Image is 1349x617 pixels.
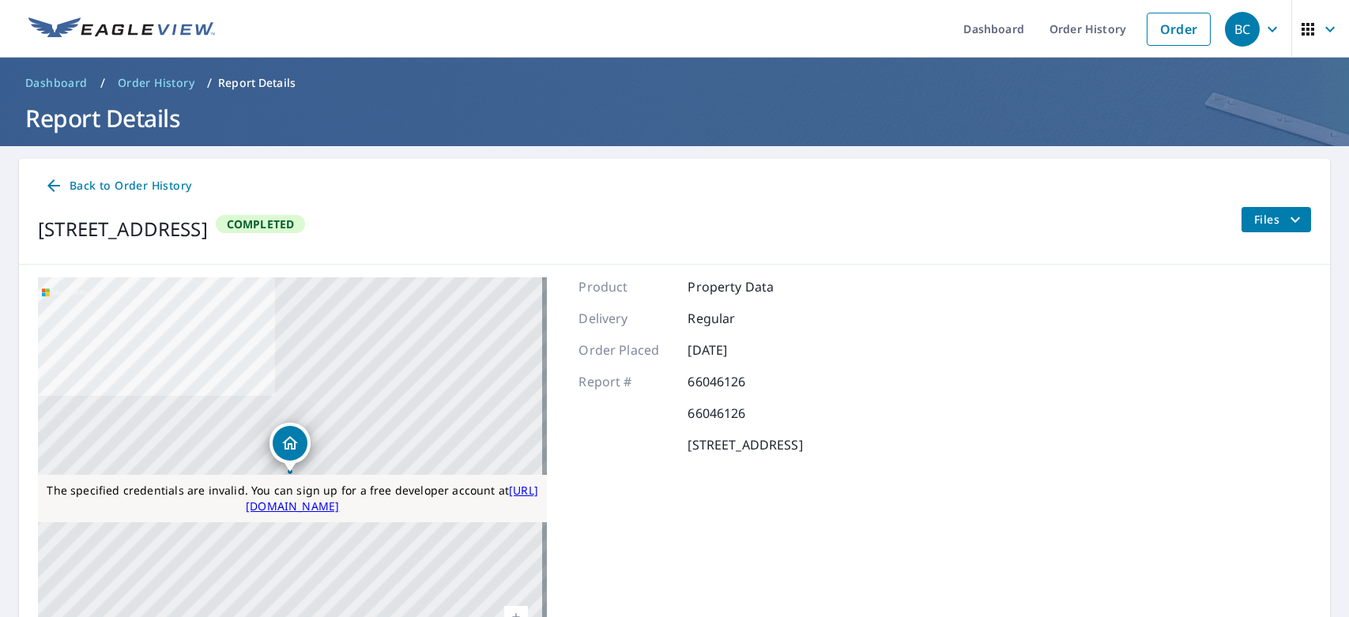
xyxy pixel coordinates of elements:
h1: Report Details [19,102,1330,134]
p: [DATE] [688,340,782,359]
a: [URL][DOMAIN_NAME] [246,483,538,514]
p: Property Data [688,277,782,296]
nav: breadcrumb [19,70,1330,96]
div: The specified credentials are invalid. You can sign up for a free developer account at http://www... [38,475,547,522]
div: [STREET_ADDRESS] [38,215,208,243]
span: Dashboard [25,75,88,91]
a: Back to Order History [38,171,198,201]
a: Order History [111,70,201,96]
p: 66046126 [688,372,782,391]
p: Order Placed [578,340,673,359]
p: Product [578,277,673,296]
p: Report Details [218,75,296,91]
span: Order History [118,75,194,91]
a: Dashboard [19,70,94,96]
p: 66046126 [688,404,782,423]
button: filesDropdownBtn-66046126 [1241,207,1311,232]
div: Dropped pin, building 1, Residential property, 2923 S Meridian South Hill, WA 98373 [269,423,311,472]
li: / [100,73,105,92]
div: BC [1225,12,1260,47]
p: [STREET_ADDRESS] [688,435,802,454]
span: Back to Order History [44,176,191,196]
span: Completed [217,216,304,231]
p: Report # [578,372,673,391]
p: Regular [688,309,782,328]
span: Files [1254,210,1305,229]
p: Delivery [578,309,673,328]
img: EV Logo [28,17,215,41]
a: Order [1147,13,1211,46]
li: / [207,73,212,92]
div: The specified credentials are invalid. You can sign up for a free developer account at [38,475,547,522]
